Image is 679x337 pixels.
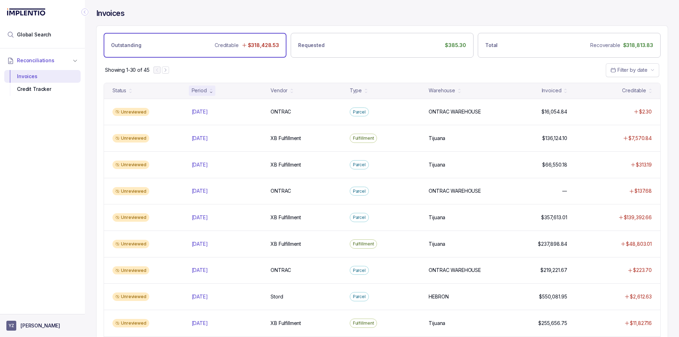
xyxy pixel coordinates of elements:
p: [DATE] [192,240,208,248]
div: Period [192,87,207,94]
p: Tijuana [429,320,445,327]
p: XB Fulfillment [271,214,301,221]
div: Unreviewed [112,319,149,327]
p: XB Fulfillment [271,240,301,248]
p: $48,803.01 [626,240,652,248]
div: Reconciliations [4,69,81,97]
p: $66,550.18 [542,161,567,168]
button: Reconciliations [4,53,81,68]
p: HEBRON [429,293,448,300]
div: Credit Tracker [10,83,75,95]
div: Invoiced [542,87,562,94]
p: Showing 1-30 of 45 [105,66,149,74]
button: Date Range Picker [606,63,659,77]
p: Requested [298,42,325,49]
p: Parcel [353,293,366,300]
div: Unreviewed [112,240,149,248]
button: Next Page [162,66,169,74]
p: Parcel [353,188,366,195]
p: Tijuana [429,135,445,142]
span: Global Search [17,31,51,38]
p: $16,054.84 [541,108,567,115]
p: $137.68 [634,187,652,194]
p: XB Fulfillment [271,161,301,168]
p: $139,392.66 [624,214,652,221]
p: $313.19 [636,161,652,168]
p: Parcel [353,161,366,168]
p: ONTRAC WAREHOUSE [429,267,481,274]
p: $2.30 [639,108,652,115]
p: Parcel [353,109,366,116]
p: Stord [271,293,283,300]
p: $550,081.95 [539,293,567,300]
p: Recoverable [590,42,620,49]
p: [DATE] [192,187,208,194]
p: Tijuana [429,161,445,168]
p: ONTRAC [271,187,291,194]
p: [DATE] [192,161,208,168]
div: Warehouse [429,87,455,94]
search: Date Range Picker [610,66,648,74]
p: ONTRAC [271,267,291,274]
div: Vendor [271,87,288,94]
div: Status [112,87,126,94]
span: User initials [6,321,16,331]
p: $237,898.84 [538,240,567,248]
p: XB Fulfillment [271,320,301,327]
div: Type [350,87,362,94]
p: Fulfillment [353,135,374,142]
p: [DATE] [192,293,208,300]
p: $136,124.10 [542,135,567,142]
p: — [562,187,567,194]
p: $255,656.75 [538,320,567,327]
div: Collapse Icon [81,8,89,16]
p: [DATE] [192,320,208,327]
p: $7,570.84 [628,135,652,142]
p: $219,221.67 [540,267,567,274]
p: $318,813.83 [623,42,653,49]
p: [DATE] [192,267,208,274]
p: Parcel [353,214,366,221]
p: $385.30 [445,42,466,49]
p: ONTRAC [271,108,291,115]
div: Unreviewed [112,266,149,275]
p: Fulfillment [353,240,374,248]
p: ONTRAC WAREHOUSE [429,108,481,115]
p: Fulfillment [353,320,374,327]
p: $357,613.01 [541,214,567,221]
div: Unreviewed [112,134,149,143]
h4: Invoices [96,8,124,18]
p: [DATE] [192,135,208,142]
p: [DATE] [192,214,208,221]
div: Remaining page entries [105,66,149,74]
p: Parcel [353,267,366,274]
p: $11,827.16 [630,320,652,327]
div: Unreviewed [112,292,149,301]
div: Invoices [10,70,75,83]
div: Unreviewed [112,161,149,169]
p: Outstanding [111,42,141,49]
p: Tijuana [429,214,445,221]
p: $223.70 [633,267,652,274]
div: Creditable [622,87,646,94]
p: [PERSON_NAME] [21,322,60,329]
span: Filter by date [617,67,648,73]
p: ONTRAC WAREHOUSE [429,187,481,194]
span: Reconciliations [17,57,54,64]
div: Unreviewed [112,187,149,196]
p: Creditable [215,42,239,49]
p: Total [485,42,498,49]
div: Unreviewed [112,213,149,222]
p: XB Fulfillment [271,135,301,142]
div: Unreviewed [112,108,149,116]
p: Tijuana [429,240,445,248]
p: $2,612.63 [630,293,652,300]
button: User initials[PERSON_NAME] [6,321,79,331]
p: $318,428.53 [248,42,279,49]
p: [DATE] [192,108,208,115]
